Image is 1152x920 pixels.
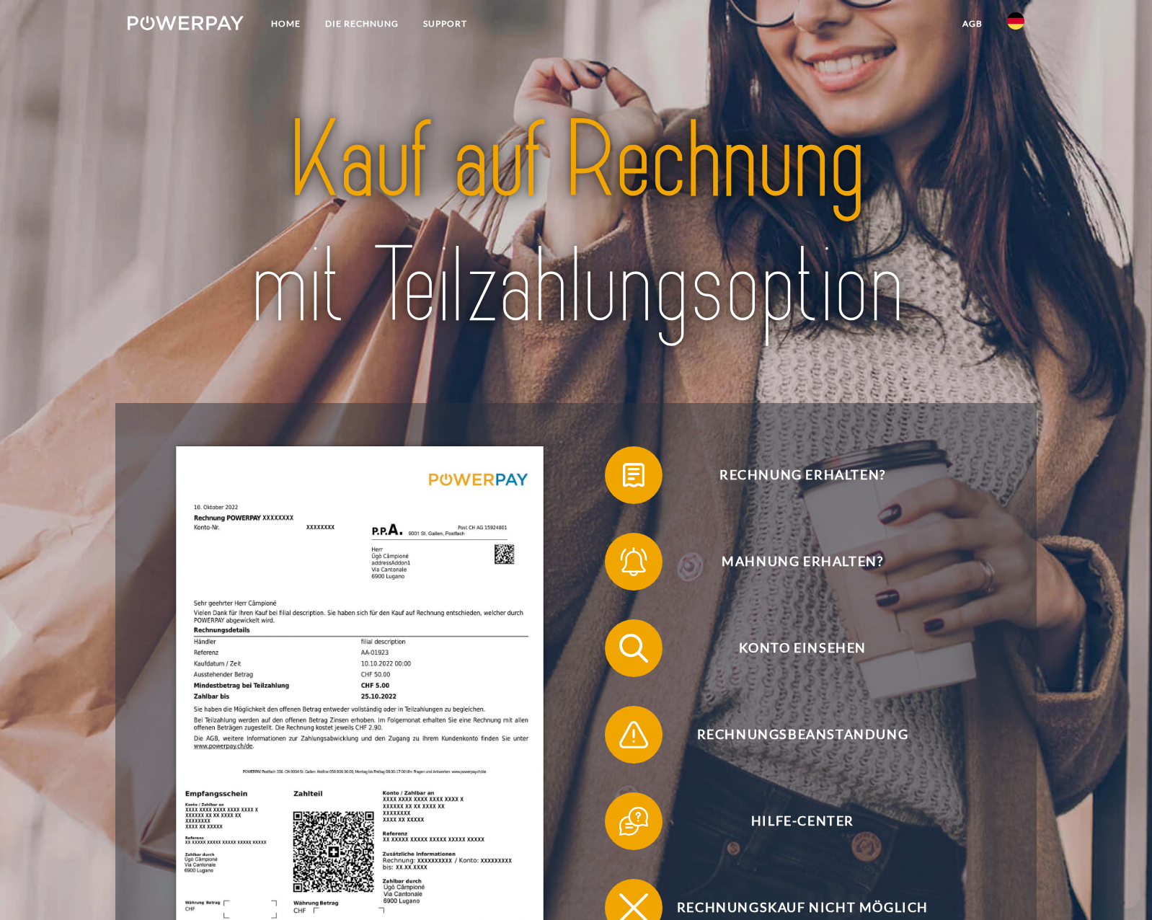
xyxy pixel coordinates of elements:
span: Rechnung erhalten? [626,446,979,504]
button: Hilfe-Center [605,792,980,850]
a: Home [259,11,313,37]
button: Rechnung erhalten? [605,446,980,504]
button: Rechnungsbeanstandung [605,706,980,764]
button: Mahnung erhalten? [605,533,980,591]
iframe: Schaltfläche zum Öffnen des Messaging-Fensters [1094,862,1140,908]
img: qb_search.svg [616,630,652,666]
span: Rechnungsbeanstandung [626,706,979,764]
img: qb_warning.svg [616,717,652,753]
a: agb [950,11,995,37]
button: Konto einsehen [605,619,980,677]
span: Hilfe-Center [626,792,979,850]
img: title-powerpay_de.svg [172,92,980,356]
span: Mahnung erhalten? [626,533,979,591]
img: logo-powerpay-white.svg [128,16,244,30]
span: Konto einsehen [626,619,979,677]
img: qb_bell.svg [616,544,652,580]
a: SUPPORT [411,11,479,37]
img: qb_bill.svg [616,457,652,493]
img: qb_help.svg [616,803,652,839]
img: de [1007,12,1024,30]
a: DIE RECHNUNG [313,11,411,37]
